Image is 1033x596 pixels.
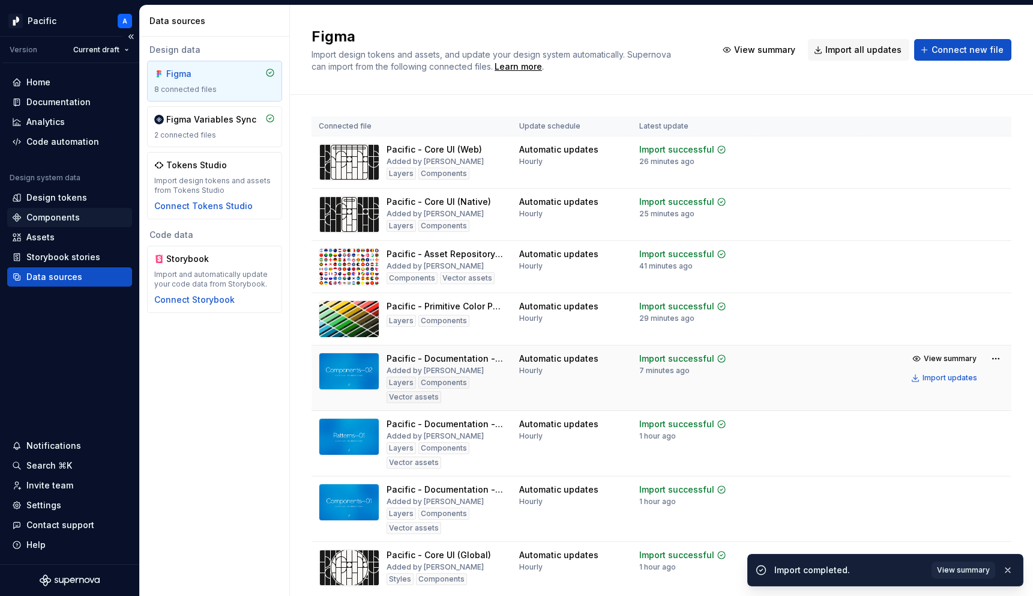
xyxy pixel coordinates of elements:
button: Import all updates [808,39,909,61]
div: 7 minutes ago [639,366,690,376]
span: Import design tokens and assets, and update your design system automatically. Supernova can impor... [312,49,673,71]
div: Storybook stories [26,251,100,263]
a: Home [7,73,132,92]
div: Pacific [28,15,56,27]
div: Hourly [519,314,543,323]
div: Components [418,442,469,454]
div: Components [418,168,469,180]
div: Components [418,508,469,520]
div: Automatic updates [519,418,598,430]
div: 29 minutes ago [639,314,694,323]
div: Pacific - Documentation - Components 02 [387,353,505,365]
div: Code automation [26,136,99,148]
div: Vector assets [387,522,441,534]
div: Pacific - Core UI (Web) [387,144,482,156]
div: Hourly [519,209,543,219]
div: Hourly [519,562,543,572]
span: View summary [924,354,977,363]
div: Added by [PERSON_NAME] [387,366,484,376]
div: Home [26,76,50,88]
button: Notifications [7,436,132,455]
a: Analytics [7,112,132,132]
div: Hourly [519,366,543,376]
button: View summary [908,350,983,367]
div: 2 connected files [154,130,275,140]
div: Design tokens [26,192,87,204]
div: Automatic updates [519,196,598,208]
th: Update schedule [512,117,632,136]
a: Design tokens [7,188,132,207]
img: 8d0dbd7b-a897-4c39-8ca0-62fbda938e11.png [8,14,23,28]
div: Components [26,211,80,223]
div: Settings [26,499,61,511]
button: Collapse sidebar [122,28,139,45]
div: Added by [PERSON_NAME] [387,497,484,506]
span: View summary [937,565,990,575]
div: Layers [387,315,416,327]
div: Automatic updates [519,549,598,561]
span: Import all updates [825,44,902,56]
button: Connect new file [914,39,1011,61]
div: Pacific - Asset Repository (Flags) [387,248,505,260]
div: Styles [387,573,414,585]
div: 41 minutes ago [639,261,693,271]
div: Import design tokens and assets from Tokens Studio [154,176,275,195]
div: Pacific - Documentation - Patterns 01 [387,418,505,430]
div: 26 minutes ago [639,157,694,166]
a: Tokens StudioImport design tokens and assets from Tokens StudioConnect Tokens Studio [147,152,282,219]
div: A [122,16,127,26]
button: Import updates [908,369,983,386]
h2: Figma [312,27,702,46]
div: Contact support [26,519,94,531]
div: Hourly [519,431,543,441]
div: Components [418,315,469,327]
div: Vector assets [387,391,441,403]
div: 1 hour ago [639,562,676,572]
div: Notifications [26,440,81,452]
div: Components [418,377,469,389]
div: Hourly [519,261,543,271]
a: Settings [7,496,132,515]
div: Import updates [923,373,977,383]
div: Assets [26,231,55,243]
div: Automatic updates [519,484,598,496]
th: Latest update [632,117,757,136]
div: 1 hour ago [639,497,676,506]
div: Hourly [519,157,543,166]
div: Pacific - Primitive Color Palette [387,300,505,312]
div: Help [26,539,46,551]
div: Layers [387,168,416,180]
div: Components [416,573,467,585]
a: Supernova Logo [40,574,100,586]
div: Data sources [149,15,285,27]
div: Layers [387,442,416,454]
button: Current draft [68,41,134,58]
div: Data sources [26,271,82,283]
button: Help [7,535,132,555]
button: View summary [932,562,995,579]
div: Pacific - Core UI (Global) [387,549,491,561]
button: PacificA [2,8,137,34]
span: View summary [734,44,795,56]
div: Import completed. [774,564,924,576]
th: Connected file [312,117,512,136]
div: Automatic updates [519,353,598,365]
div: Tokens Studio [166,159,227,171]
div: Invite team [26,479,73,491]
div: Figma Variables Sync [166,114,256,126]
a: Figma Variables Sync2 connected files [147,106,282,147]
a: Figma8 connected files [147,61,282,102]
div: Storybook [166,253,224,265]
div: 1 hour ago [639,431,676,441]
div: Vector assets [387,457,441,469]
a: Learn more [495,61,542,73]
div: Added by [PERSON_NAME] [387,562,484,572]
a: Code automation [7,132,132,151]
button: Contact support [7,515,132,535]
div: Automatic updates [519,300,598,312]
div: Components [418,220,469,232]
div: Import successful [639,549,714,561]
button: Connect Tokens Studio [154,200,253,212]
div: Connect Storybook [154,294,235,306]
